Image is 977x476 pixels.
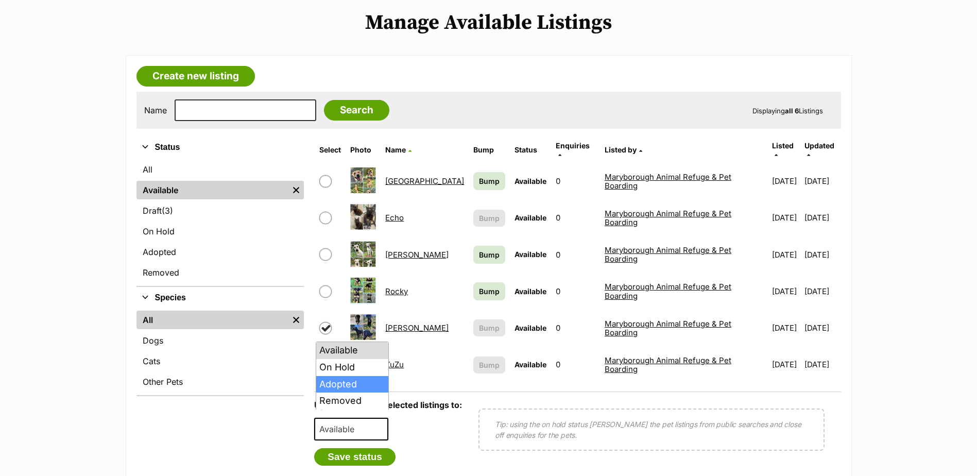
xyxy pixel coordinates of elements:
[385,286,408,296] a: Rocky
[768,310,803,346] td: [DATE]
[605,319,731,337] a: Maryborough Animal Refuge & Pet Boarding
[804,347,840,382] td: [DATE]
[552,163,599,199] td: 0
[315,138,345,162] th: Select
[556,141,590,158] a: Enquiries
[316,342,389,359] li: Available
[136,158,304,286] div: Status
[314,400,462,410] label: Update status of selected listings to:
[473,356,505,373] button: Bump
[768,163,803,199] td: [DATE]
[162,205,173,217] span: (3)
[605,282,731,300] a: Maryborough Animal Refuge & Pet Boarding
[324,100,389,121] input: Search
[479,249,500,260] span: Bump
[479,176,500,186] span: Bump
[515,360,546,369] span: Available
[495,419,808,440] p: Tip: using the on hold status [PERSON_NAME] the pet listings from public searches and close off e...
[473,246,505,264] a: Bump
[385,360,404,369] a: ZuZu
[605,355,731,374] a: Maryborough Animal Refuge & Pet Boarding
[768,237,803,273] td: [DATE]
[804,141,834,158] a: Updated
[136,309,304,395] div: Species
[479,286,500,297] span: Bump
[552,237,599,273] td: 0
[136,263,304,282] a: Removed
[136,352,304,370] a: Cats
[385,176,464,186] a: [GEOGRAPHIC_DATA]
[136,331,304,350] a: Dogs
[772,141,794,150] span: Listed
[479,213,500,224] span: Bump
[136,311,289,329] a: All
[314,418,388,440] span: Available
[136,181,289,199] a: Available
[136,291,304,304] button: Species
[473,210,505,227] button: Bump
[552,347,599,382] td: 0
[473,319,505,336] button: Bump
[473,172,505,190] a: Bump
[804,237,840,273] td: [DATE]
[136,141,304,154] button: Status
[605,172,731,191] a: Maryborough Animal Refuge & Pet Boarding
[136,372,304,391] a: Other Pets
[552,310,599,346] td: 0
[552,274,599,309] td: 0
[804,163,840,199] td: [DATE]
[479,360,500,370] span: Bump
[288,311,304,329] a: Remove filter
[552,200,599,235] td: 0
[556,141,590,150] span: translation missing: en.admin.listings.index.attributes.enquiries
[385,145,412,154] a: Name
[385,213,404,223] a: Echo
[385,250,449,260] a: [PERSON_NAME]
[768,200,803,235] td: [DATE]
[479,322,500,333] span: Bump
[314,448,396,466] button: Save status
[144,106,167,115] label: Name
[605,245,731,264] a: Maryborough Animal Refuge & Pet Boarding
[510,138,551,162] th: Status
[473,282,505,300] a: Bump
[804,310,840,346] td: [DATE]
[136,201,304,220] a: Draft
[136,66,255,87] a: Create new listing
[605,145,637,154] span: Listed by
[605,209,731,227] a: Maryborough Animal Refuge & Pet Boarding
[385,145,406,154] span: Name
[515,324,546,332] span: Available
[804,274,840,309] td: [DATE]
[316,359,389,376] li: On Hold
[346,138,380,162] th: Photo
[316,376,389,393] li: Adopted
[469,138,509,162] th: Bump
[136,243,304,261] a: Adopted
[515,287,546,296] span: Available
[804,141,834,150] span: Updated
[136,222,304,241] a: On Hold
[315,422,365,436] span: Available
[136,160,304,179] a: All
[515,250,546,259] span: Available
[752,107,823,115] span: Displaying Listings
[605,145,642,154] a: Listed by
[316,393,389,410] li: Removed
[804,200,840,235] td: [DATE]
[785,107,799,115] strong: all 6
[772,141,794,158] a: Listed
[515,177,546,185] span: Available
[515,213,546,222] span: Available
[288,181,304,199] a: Remove filter
[768,274,803,309] td: [DATE]
[385,323,449,333] a: [PERSON_NAME]
[768,347,803,382] td: [DATE]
